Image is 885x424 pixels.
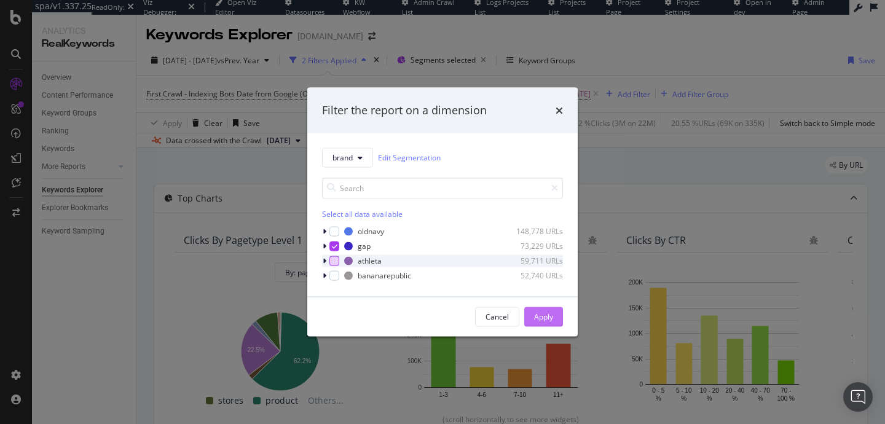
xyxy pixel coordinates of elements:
input: Search [322,177,563,198]
button: Apply [524,307,563,326]
span: brand [332,152,353,163]
div: Apply [534,312,553,322]
div: Cancel [486,312,509,322]
div: 52,740 URLs [503,270,563,281]
div: oldnavy [358,226,384,237]
div: 73,229 URLs [503,241,563,251]
button: brand [322,147,373,167]
div: modal [307,88,578,337]
div: bananarepublic [358,270,411,281]
a: Edit Segmentation [378,151,441,164]
div: Open Intercom Messenger [843,382,873,412]
div: athleta [358,256,382,266]
div: 59,711 URLs [503,256,563,266]
div: times [556,103,563,119]
div: Select all data available [322,208,563,219]
button: Cancel [475,307,519,326]
div: 148,778 URLs [503,226,563,237]
div: Filter the report on a dimension [322,103,487,119]
div: gap [358,241,371,251]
